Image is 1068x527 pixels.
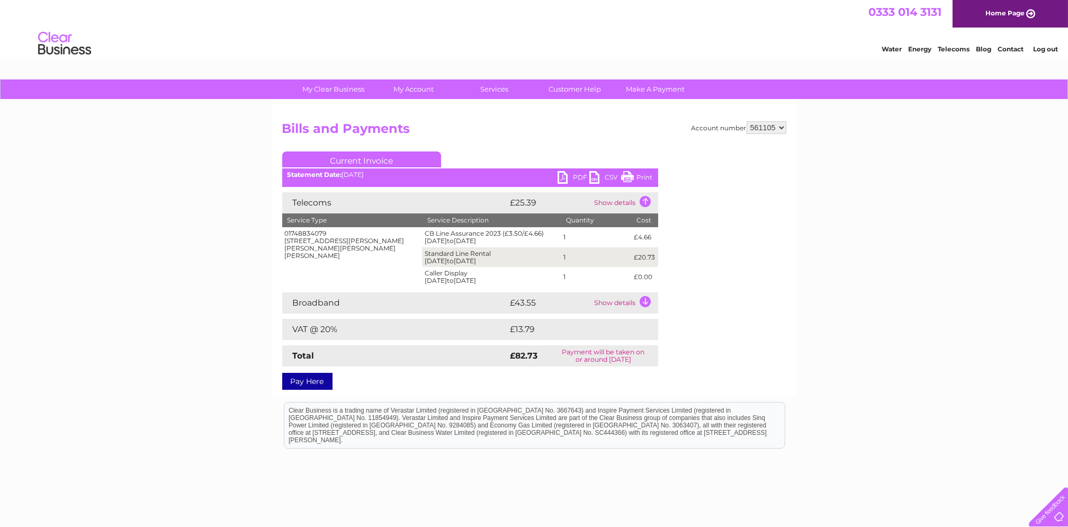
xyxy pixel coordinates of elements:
img: logo.png [38,28,92,60]
td: 1 [561,227,631,247]
td: Show details [592,192,658,213]
td: Payment will be taken on or around [DATE] [549,345,658,367]
span: to [447,276,454,284]
a: CSV [589,171,621,186]
a: Pay Here [282,373,333,390]
td: £4.66 [631,227,658,247]
a: My Clear Business [290,79,377,99]
div: Clear Business is a trading name of Verastar Limited (registered in [GEOGRAPHIC_DATA] No. 3667643... [284,6,785,51]
td: £43.55 [508,292,592,314]
a: Energy [908,45,931,53]
td: Caller Display [DATE] [DATE] [422,267,561,287]
span: to [447,237,454,245]
td: £0.00 [631,267,658,287]
a: Make A Payment [612,79,699,99]
a: Water [882,45,902,53]
th: Service Type [282,213,423,227]
td: £25.39 [508,192,592,213]
a: Log out [1033,45,1058,53]
a: Customer Help [531,79,618,99]
td: CB Line Assurance 2023 (£3.50/£4.66) [DATE] [DATE] [422,227,561,247]
a: My Account [370,79,457,99]
th: Quantity [561,213,631,227]
td: Show details [592,292,658,314]
td: £13.79 [508,319,636,340]
td: 1 [561,267,631,287]
a: Print [621,171,653,186]
th: Cost [631,213,658,227]
a: Current Invoice [282,151,441,167]
strong: Total [293,351,315,361]
a: Telecoms [938,45,970,53]
span: to [447,257,454,265]
b: Statement Date: [288,171,342,178]
strong: £82.73 [510,351,538,361]
a: Contact [998,45,1024,53]
div: Account number [692,121,786,134]
td: £20.73 [631,247,658,267]
td: 1 [561,247,631,267]
div: [DATE] [282,171,658,178]
a: 0333 014 3131 [868,5,941,19]
a: PDF [558,171,589,186]
td: Telecoms [282,192,508,213]
div: 01748834079 [STREET_ADDRESS][PERSON_NAME][PERSON_NAME][PERSON_NAME][PERSON_NAME] [285,230,420,259]
td: VAT @ 20% [282,319,508,340]
a: Blog [976,45,991,53]
td: Broadband [282,292,508,314]
th: Service Description [422,213,561,227]
td: Standard Line Rental [DATE] [DATE] [422,247,561,267]
h2: Bills and Payments [282,121,786,141]
a: Services [451,79,538,99]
